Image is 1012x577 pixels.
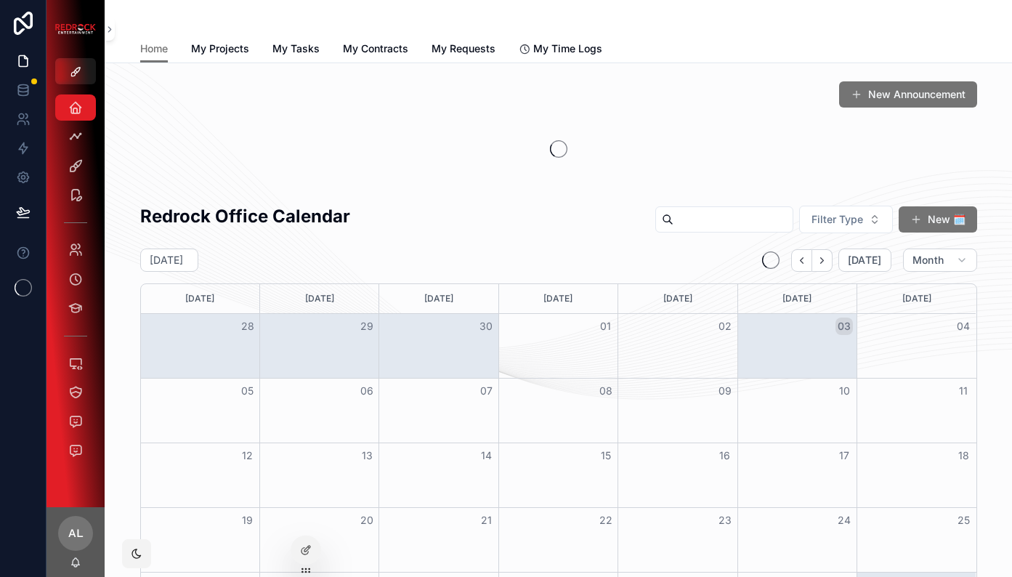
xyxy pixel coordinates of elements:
[955,318,972,335] button: 04
[358,318,376,335] button: 29
[262,284,376,313] div: [DATE]
[903,249,977,272] button: Month
[955,382,972,400] button: 11
[955,447,972,464] button: 18
[597,447,615,464] button: 15
[477,512,495,529] button: 21
[597,318,615,335] button: 01
[716,512,734,529] button: 23
[46,84,105,483] div: scrollable content
[838,249,891,272] button: [DATE]
[239,512,256,529] button: 19
[272,41,320,56] span: My Tasks
[150,253,183,267] h2: [DATE]
[343,36,408,65] a: My Contracts
[432,36,495,65] a: My Requests
[835,447,853,464] button: 17
[716,318,734,335] button: 02
[68,525,84,542] span: AL
[899,206,977,233] button: New 🗓️
[358,447,376,464] button: 13
[140,41,168,56] span: Home
[358,512,376,529] button: 20
[272,36,320,65] a: My Tasks
[835,382,853,400] button: 10
[432,41,495,56] span: My Requests
[239,447,256,464] button: 12
[381,284,495,313] div: [DATE]
[501,284,615,313] div: [DATE]
[477,447,495,464] button: 14
[239,382,256,400] button: 05
[140,36,168,63] a: Home
[740,284,854,313] div: [DATE]
[191,41,249,56] span: My Projects
[477,318,495,335] button: 30
[716,447,734,464] button: 16
[859,284,973,313] div: [DATE]
[912,254,944,267] span: Month
[343,41,408,56] span: My Contracts
[533,41,602,56] span: My Time Logs
[597,382,615,400] button: 08
[799,206,893,233] button: Select Button
[55,24,96,34] img: App logo
[955,512,972,529] button: 25
[519,36,602,65] a: My Time Logs
[835,318,853,335] button: 03
[477,382,495,400] button: 07
[143,284,257,313] div: [DATE]
[716,382,734,400] button: 09
[791,249,812,272] button: Back
[597,512,615,529] button: 22
[835,512,853,529] button: 24
[358,382,376,400] button: 06
[140,204,350,228] h2: Redrock Office Calendar
[811,212,863,227] span: Filter Type
[620,284,734,313] div: [DATE]
[839,81,977,108] button: New Announcement
[239,318,256,335] button: 28
[848,254,882,267] span: [DATE]
[812,249,833,272] button: Next
[191,36,249,65] a: My Projects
